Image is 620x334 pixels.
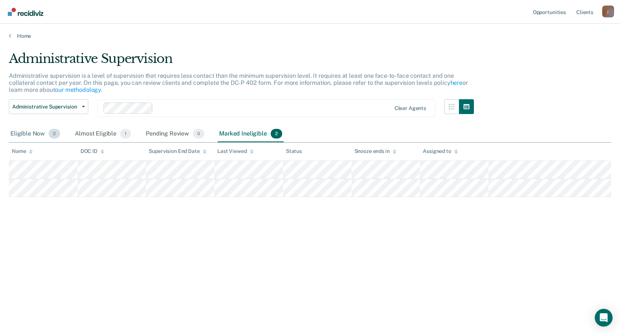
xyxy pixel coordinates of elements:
div: Clear agents [395,105,426,111]
div: Supervision End Date [149,148,206,154]
a: our methodology [55,86,101,93]
a: Home [9,33,611,39]
div: j [602,6,614,17]
div: Administrative Supervision [9,51,474,72]
div: Snooze ends in [354,148,396,154]
div: Name [12,148,33,154]
img: Recidiviz [8,8,43,16]
span: 2 [49,129,60,138]
a: here [451,79,462,86]
span: Administrative Supervision [12,104,79,110]
div: Almost Eligible1 [73,126,132,142]
span: 1 [120,129,131,138]
span: 2 [271,129,282,138]
div: Last Viewed [217,148,253,154]
div: Status [286,148,302,154]
div: Open Intercom Messenger [595,309,613,327]
button: Profile dropdown button [602,6,614,17]
div: DOC ID [80,148,104,154]
div: Eligible Now2 [9,126,62,142]
span: 0 [193,129,204,138]
div: Marked Ineligible2 [218,126,284,142]
p: Administrative supervision is a level of supervision that requires less contact than the minimum ... [9,72,468,93]
div: Assigned to [423,148,458,154]
button: Administrative Supervision [9,99,88,114]
div: Pending Review0 [144,126,206,142]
